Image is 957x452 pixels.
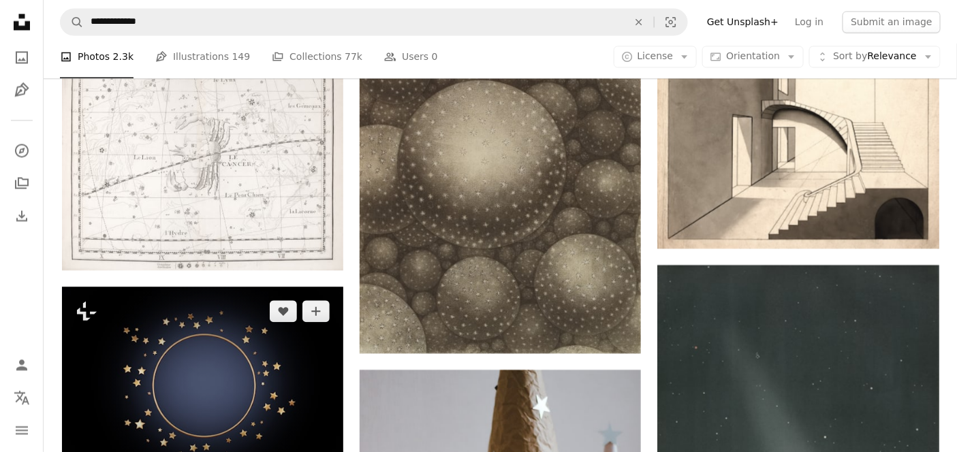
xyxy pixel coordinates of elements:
a: Home — Unsplash [8,8,35,38]
button: License [614,46,697,68]
a: Illustrations [8,76,35,103]
a: Log in / Sign up [8,351,35,378]
button: Visual search [655,9,687,35]
a: Photos [8,44,35,71]
form: Find visuals sitewide [60,8,688,35]
span: 77k [345,50,362,65]
button: Menu [8,417,35,444]
button: Like [270,300,297,322]
button: Language [8,384,35,411]
img: photo-1737317313175-45bdac3c7992 [62,35,343,271]
a: Social media isolated background for text or product [62,381,343,393]
a: Explore [8,137,35,164]
span: 149 [232,50,251,65]
button: Search Unsplash [61,9,84,35]
span: Sort by [833,51,867,62]
a: Collections [8,169,35,197]
a: Users 0 [384,35,438,79]
button: Add to Collection [302,300,330,322]
a: Collections 77k [272,35,362,79]
a: Log in [787,11,832,33]
a: Get Unsplash+ [699,11,787,33]
span: 0 [432,50,438,65]
span: Relevance [833,50,917,64]
span: License [638,51,674,62]
span: Orientation [726,51,780,62]
button: Clear [624,9,654,35]
button: Submit an image [843,11,941,33]
button: Sort byRelevance [809,46,941,68]
a: View the photo by The New York Public Library [62,146,343,159]
a: Illustrations 149 [155,35,250,79]
a: View the photo by The New York Public Library [360,122,641,134]
a: Download History [8,202,35,229]
button: Orientation [702,46,804,68]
